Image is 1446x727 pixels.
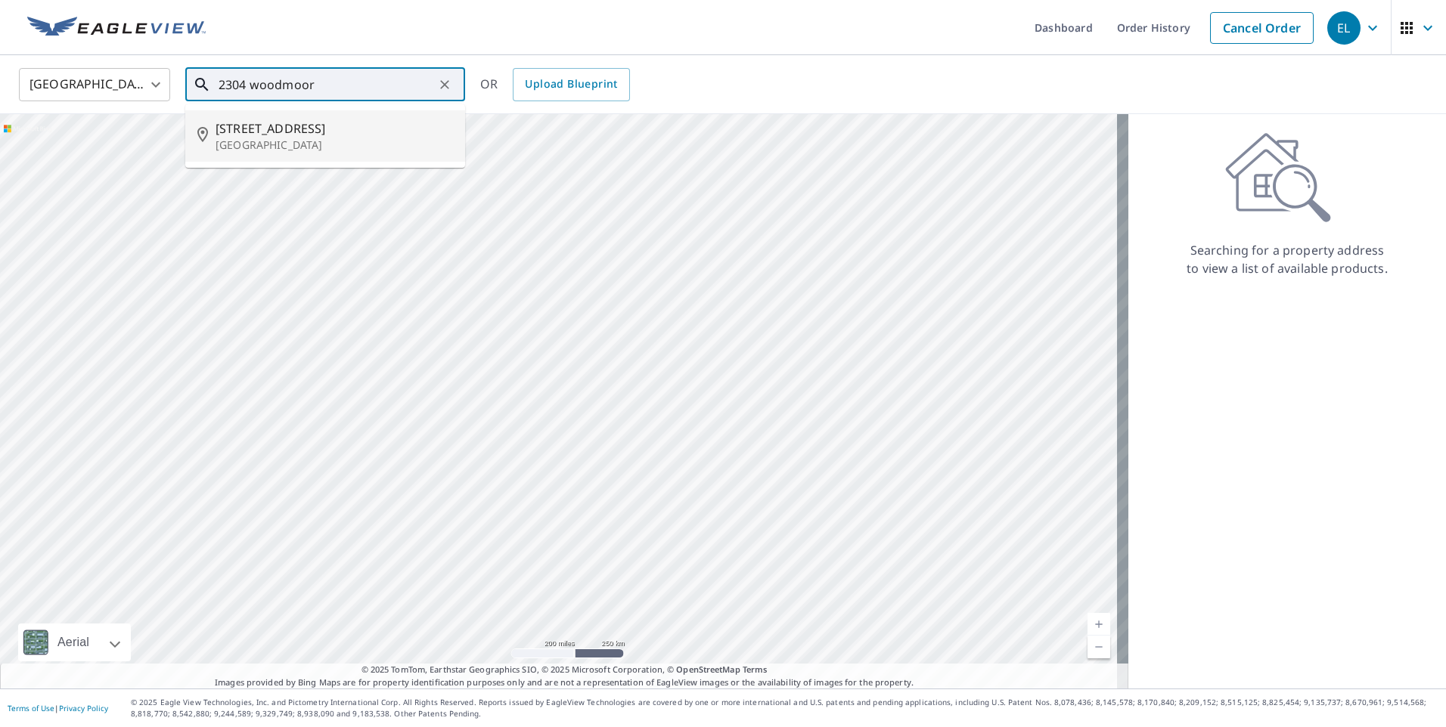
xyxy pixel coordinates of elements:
[1088,636,1110,658] a: Current Level 5, Zoom Out
[216,119,453,138] span: [STREET_ADDRESS]
[676,664,740,675] a: OpenStreetMap
[513,68,629,101] a: Upload Blueprint
[1088,613,1110,636] a: Current Level 5, Zoom In
[18,623,131,661] div: Aerial
[19,63,170,106] div: [GEOGRAPHIC_DATA]
[361,664,768,676] span: © 2025 TomTom, Earthstar Geographics SIO, © 2025 Microsoft Corporation, ©
[525,75,617,94] span: Upload Blueprint
[1186,241,1389,277] p: Searching for a property address to view a list of available products.
[8,703,54,713] a: Terms of Use
[1210,12,1314,44] a: Cancel Order
[219,63,434,106] input: Search by address or latitude-longitude
[8,704,108,713] p: |
[216,138,453,153] p: [GEOGRAPHIC_DATA]
[434,74,455,95] button: Clear
[480,68,630,101] div: OR
[1327,11,1361,45] div: EL
[53,623,94,661] div: Aerial
[27,17,206,39] img: EV Logo
[743,664,768,675] a: Terms
[131,697,1438,719] p: © 2025 Eagle View Technologies, Inc. and Pictometry International Corp. All Rights Reserved. Repo...
[59,703,108,713] a: Privacy Policy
